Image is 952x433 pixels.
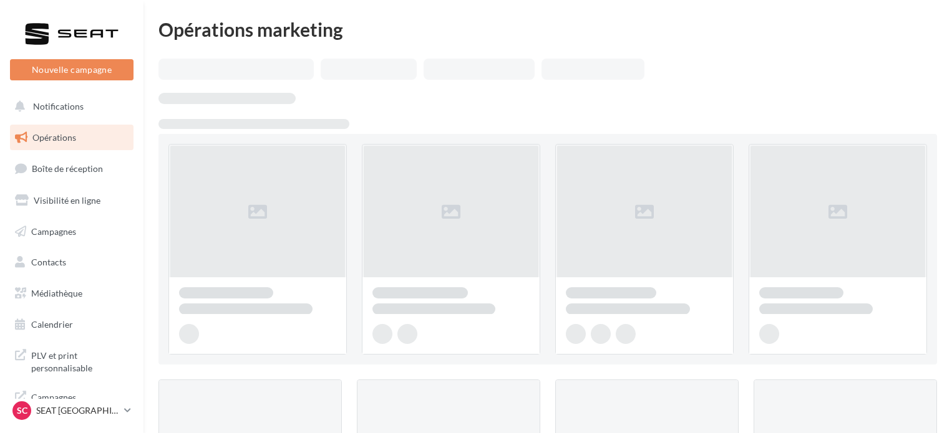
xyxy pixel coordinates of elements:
a: Campagnes DataOnDemand [7,384,136,421]
a: SC SEAT [GEOGRAPHIC_DATA] [10,399,134,422]
span: Médiathèque [31,288,82,298]
p: SEAT [GEOGRAPHIC_DATA] [36,404,119,417]
span: Boîte de réception [32,163,103,174]
span: Calendrier [31,319,73,330]
button: Notifications [7,93,131,120]
div: Opérations marketing [158,20,937,39]
span: Campagnes [31,226,76,236]
a: Boîte de réception [7,155,136,182]
span: PLV et print personnalisable [31,347,129,374]
span: Contacts [31,257,66,267]
a: Visibilité en ligne [7,188,136,214]
span: Opérations [32,132,76,143]
button: Nouvelle campagne [10,59,134,80]
a: Campagnes [7,219,136,245]
span: Notifications [33,101,84,112]
span: SC [17,404,27,417]
span: Campagnes DataOnDemand [31,389,129,416]
a: Contacts [7,249,136,275]
a: Médiathèque [7,280,136,307]
a: Opérations [7,125,136,151]
a: Calendrier [7,312,136,338]
a: PLV et print personnalisable [7,342,136,379]
span: Visibilité en ligne [34,195,100,206]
